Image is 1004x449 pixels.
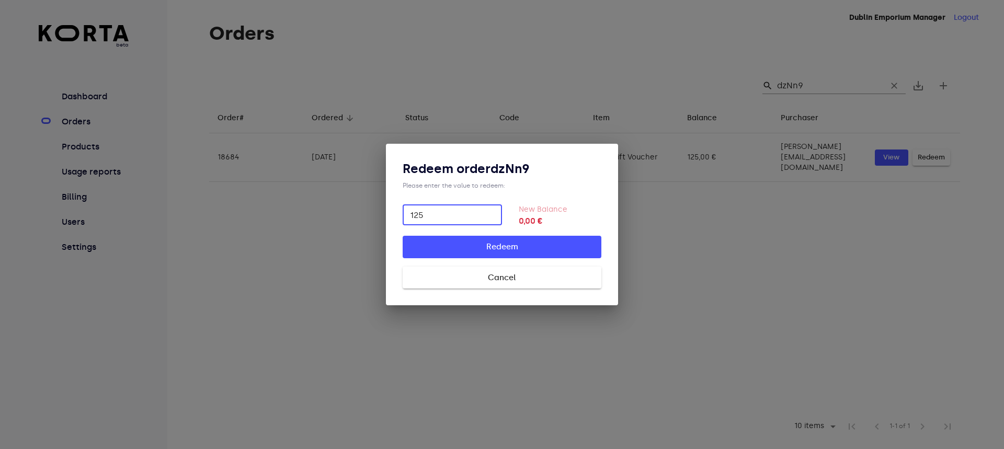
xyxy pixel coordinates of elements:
[403,181,601,190] div: Please enter the value to redeem:
[419,240,585,254] span: Redeem
[403,267,601,289] button: Cancel
[403,160,601,177] h3: Redeem order dzNn9
[519,215,601,227] strong: 0,00 €
[419,271,585,284] span: Cancel
[403,236,601,258] button: Redeem
[519,205,567,214] label: New Balance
